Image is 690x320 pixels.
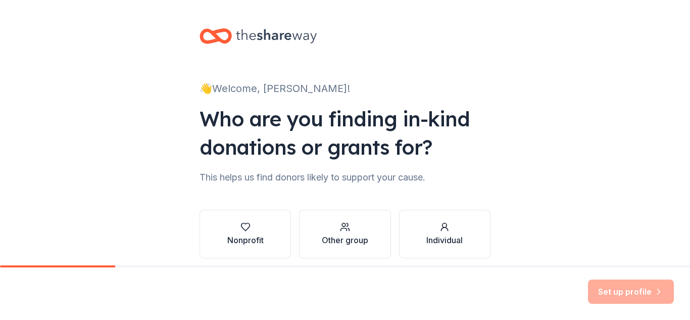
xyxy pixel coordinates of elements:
div: This helps us find donors likely to support your cause. [200,169,490,186]
div: 👋 Welcome, [PERSON_NAME]! [200,80,490,97]
div: Nonprofit [227,234,264,246]
button: Other group [299,210,390,258]
div: Other group [322,234,368,246]
div: Who are you finding in-kind donations or grants for? [200,105,490,161]
button: Nonprofit [200,210,291,258]
button: Individual [399,210,490,258]
div: Individual [426,234,463,246]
